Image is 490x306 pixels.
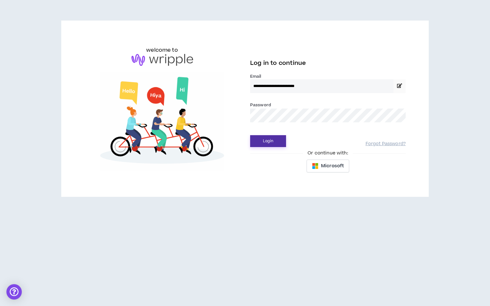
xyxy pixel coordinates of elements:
[250,59,306,67] span: Log in to continue
[131,54,193,66] img: logo-brand.png
[250,135,286,147] button: Login
[250,102,271,108] label: Password
[84,72,240,171] img: Welcome to Wripple
[250,74,406,79] label: Email
[366,141,406,147] a: Forgot Password?
[303,150,352,157] span: Or continue with:
[307,160,349,172] button: Microsoft
[321,162,344,170] span: Microsoft
[6,284,22,300] div: Open Intercom Messenger
[146,46,178,54] h6: welcome to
